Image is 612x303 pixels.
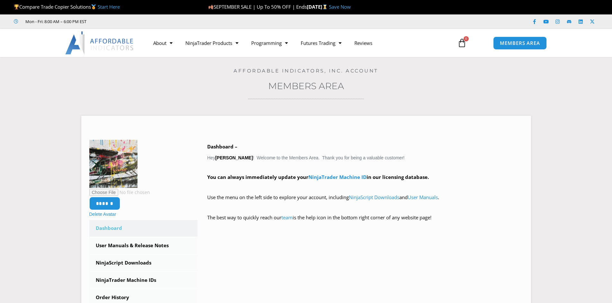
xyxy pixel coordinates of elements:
p: Use the menu on the left side to explore your account, including and . [207,193,523,211]
a: Affordable Indicators, Inc. Account [234,68,378,74]
a: User Manuals [408,194,438,200]
strong: You can always immediately update your in our licensing database. [207,174,429,180]
b: Dashboard – [207,143,237,150]
a: About [147,36,179,50]
a: Reviews [348,36,379,50]
a: Programming [245,36,294,50]
a: User Manuals & Release Notes [89,237,198,254]
a: Futures Trading [294,36,348,50]
a: Dashboard [89,220,198,237]
span: Mon - Fri: 8:00 AM – 6:00 PM EST [24,18,86,25]
img: Plane-150x150.png [89,140,137,188]
span: SEPTEMBER SALE | Up To 50% OFF | Ends [208,4,307,10]
a: 0 [448,34,476,52]
span: Compare Trade Copier Solutions [14,4,120,10]
img: 🏆 [14,4,19,9]
div: Hey ! Welcome to the Members Area. Thank you for being a valuable customer! [207,142,523,231]
strong: [DATE] [307,4,329,10]
a: NinjaTrader Products [179,36,245,50]
p: The best way to quickly reach our is the help icon in the bottom right corner of any website page! [207,213,523,231]
a: Save Now [329,4,351,10]
img: 🥇 [91,4,96,9]
span: MEMBERS AREA [500,41,540,46]
span: 0 [464,36,469,41]
a: MEMBERS AREA [493,37,547,50]
a: NinjaScript Downloads [349,194,399,200]
a: NinjaTrader Machine ID [308,174,367,180]
nav: Menu [147,36,450,50]
strong: [PERSON_NAME] [215,155,253,160]
img: LogoAI [65,31,134,55]
img: ⌛ [323,4,327,9]
a: team [281,214,293,221]
a: NinjaTrader Machine IDs [89,272,198,289]
img: 🍂 [208,4,213,9]
a: Members Area [268,80,344,91]
a: NinjaScript Downloads [89,255,198,271]
a: Start Here [98,4,120,10]
iframe: Customer reviews powered by Trustpilot [95,18,192,25]
a: Delete Avatar [89,212,116,217]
